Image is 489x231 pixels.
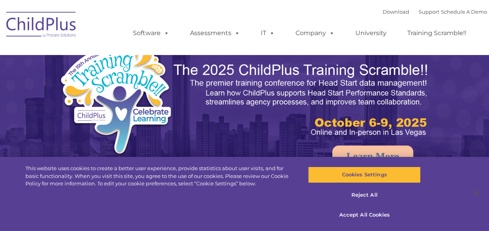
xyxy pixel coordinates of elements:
a: IT [253,25,283,41]
img: ChildPlus by Procare Solutions [2,6,81,45]
span: Phone number [109,84,142,89]
button: Cookies Settings [308,167,421,183]
a: University [347,25,394,41]
button: Reject All [308,187,421,203]
button: Close [468,185,485,202]
font: | [383,9,487,15]
a: Schedule A Demo [441,9,487,15]
div: This website uses cookies to create a better user experience, provide statistics about user visit... [25,165,294,188]
a: Company [288,25,342,41]
a: Assessments [182,25,248,41]
a: Support [419,9,439,15]
button: Accept All Cookies [308,207,421,223]
a: Learn More [332,146,413,167]
span: Last name [109,52,133,57]
a: Training Scramble!! [399,25,474,41]
a: Download [383,9,409,15]
a: Software [125,25,177,41]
